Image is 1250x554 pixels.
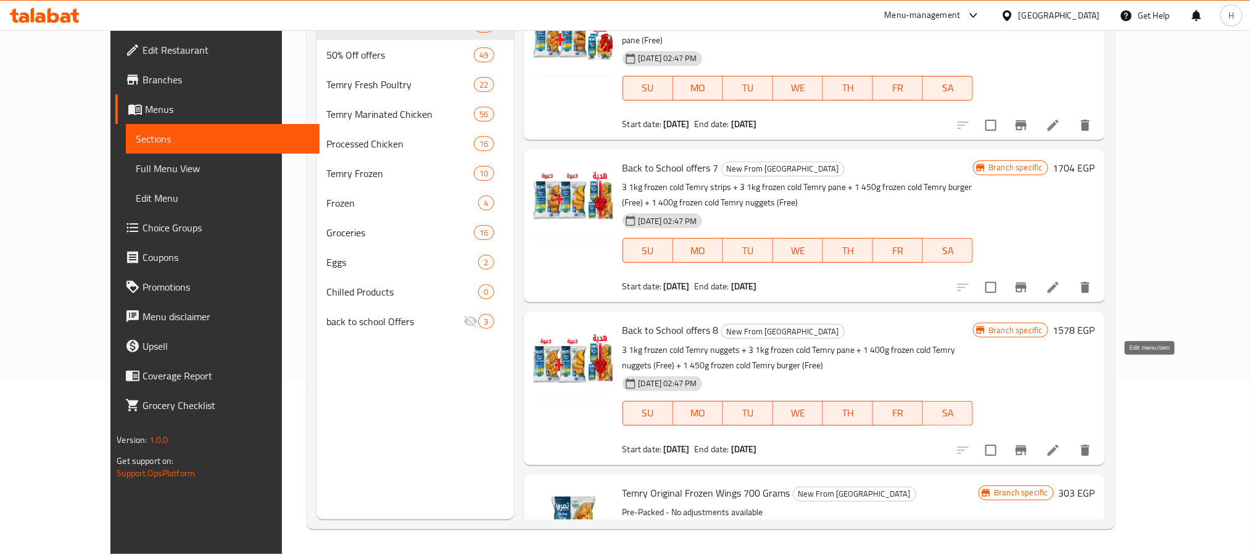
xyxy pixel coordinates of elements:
a: Choice Groups [115,213,319,242]
span: 0 [479,286,493,298]
span: Branch specific [983,162,1047,173]
b: [DATE] [731,116,757,132]
span: 16 [474,138,493,150]
span: End date: [694,441,729,457]
button: delete [1070,436,1100,465]
span: TH [828,242,868,260]
span: Temry Marinated Chicken [326,107,474,122]
span: 16 [474,227,493,239]
a: Edit menu item [1046,118,1061,133]
a: Branches [115,65,319,94]
button: MO [673,238,723,263]
span: Start date: [623,441,662,457]
div: items [474,48,494,62]
p: 3 1kg frozen cold Temry nuggets + 3 1kg frozen cold Temry pane + 1 400g frozen cold Temry nuggets... [623,342,974,373]
span: Temry Fresh Poultry [326,77,474,92]
span: Coverage Report [143,368,309,383]
span: TH [828,404,868,422]
span: MO [678,404,718,422]
span: MO [678,242,718,260]
div: items [478,284,494,299]
b: [DATE] [663,441,689,457]
span: Select to update [978,275,1004,300]
a: Coverage Report [115,361,319,391]
button: SA [923,401,973,426]
svg: Inactive section [463,314,478,329]
span: Frozen [326,196,478,210]
span: [DATE] 02:47 PM [634,52,702,64]
b: [DATE] [731,278,757,294]
button: MO [673,76,723,101]
b: [DATE] [731,441,757,457]
button: FR [873,238,923,263]
span: back to school Offers [326,314,463,329]
a: Menus [115,94,319,124]
span: FR [878,404,918,422]
button: TU [723,76,773,101]
span: Temry Frozen [326,166,474,181]
b: [DATE] [663,116,689,132]
span: [DATE] 02:47 PM [634,378,702,389]
span: Version: [117,432,147,448]
span: 49 [474,49,493,61]
b: [DATE] [663,278,689,294]
div: 50% Off offers [326,48,474,62]
button: FR [873,76,923,101]
span: Back to School offers 7 [623,159,719,177]
a: Support.OpsPlatform [117,465,195,481]
button: Branch-specific-item [1006,110,1036,140]
div: New From Temry [793,487,916,502]
button: MO [673,401,723,426]
span: Edit Menu [136,191,309,205]
a: Menu disclaimer [115,302,319,331]
div: Temry Marinated Chicken56 [317,99,513,129]
button: SU [623,76,673,101]
a: Sections [126,124,319,154]
span: WE [778,404,818,422]
button: WE [773,76,823,101]
span: WE [778,79,818,97]
div: Groceries16 [317,218,513,247]
span: End date: [694,278,729,294]
a: Promotions [115,272,319,302]
span: End date: [694,116,729,132]
img: Back to School offers 8 [534,321,613,400]
span: TU [728,404,768,422]
button: SU [623,401,673,426]
p: Pre-Packed - No adjustments available [623,505,979,520]
button: WE [773,238,823,263]
span: Full Menu View [136,161,309,176]
img: Back to School offers 7 [534,159,613,238]
span: Branch specific [989,487,1053,498]
span: Start date: [623,278,662,294]
span: Branches [143,72,309,87]
div: items [474,77,494,92]
button: delete [1070,110,1100,140]
span: [DATE] 02:47 PM [634,215,702,227]
span: TH [828,79,868,97]
span: 56 [474,109,493,120]
button: TH [823,238,873,263]
span: SA [928,242,968,260]
span: SA [928,79,968,97]
span: SU [628,79,668,97]
span: Temry Original Frozen Wings 700 Grams [623,484,790,502]
span: Chilled Products [326,284,478,299]
span: Menus [145,102,309,117]
button: delete [1070,273,1100,302]
span: Select to update [978,437,1004,463]
div: items [478,196,494,210]
div: New From Temry [721,324,845,339]
div: New From Temry [721,162,845,176]
div: Frozen4 [317,188,513,218]
span: FR [878,79,918,97]
div: items [474,225,494,240]
button: TU [723,401,773,426]
span: Sections [136,131,309,146]
span: SU [628,404,668,422]
span: Select to update [978,112,1004,138]
span: 10 [474,168,493,180]
span: SA [928,404,968,422]
span: Choice Groups [143,220,309,235]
